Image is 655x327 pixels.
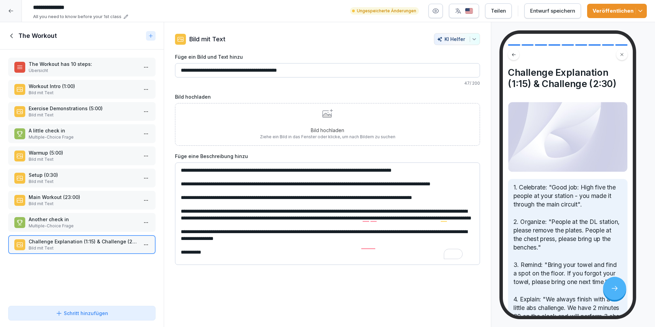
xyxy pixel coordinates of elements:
div: KI Helfer [437,36,477,42]
label: Bild hochladen [175,93,480,100]
div: Setup (0:30)Bild mit Text [8,169,156,187]
button: Teilen [485,3,512,18]
div: Workout Intro (1:00)Bild mit Text [8,80,156,99]
button: Veröffentlichen [587,4,647,18]
p: 47 / 200 [175,80,480,86]
div: Entwurf speichern [530,7,575,15]
div: Exercise Demonstrations (5:00)Bild mit Text [8,102,156,121]
img: us.svg [465,8,473,14]
p: A little check in [29,127,138,134]
button: KI Helfer [434,33,480,45]
p: Warmup (5:00) [29,149,138,156]
h4: Challenge Explanation (1:15) & Challenge (2:30) [508,67,627,89]
p: Ungespeicherte Änderungen [357,8,416,14]
p: Bild mit Text [29,156,138,162]
p: Another check in [29,216,138,223]
p: Ziehe ein Bild in das Fenster oder klicke, um nach Bildern zu suchen [260,134,395,140]
p: Bild mit Text [29,201,138,207]
p: Übersicht [29,68,138,74]
h1: The Workout [18,32,57,40]
p: Bild mit Text [189,34,225,44]
p: Multiple-Choice Frage [29,134,138,140]
div: A little check inMultiple-Choice Frage [8,124,156,143]
div: Veröffentlichen [593,7,641,15]
div: Another check inMultiple-Choice Frage [8,213,156,232]
img: Bild und Text Vorschau [508,102,627,172]
button: Schritt hinzufügen [8,306,156,321]
p: The Workout has 10 steps: [29,60,138,68]
div: Teilen [491,7,506,15]
p: Challenge Explanation (1:15) & Challenge (2:30) [29,238,138,245]
label: Füge ein Bild und Text hinzu [175,53,480,60]
p: Main Workout (23:00) [29,194,138,201]
p: Bild mit Text [29,112,138,118]
p: Multiple-Choice Frage [29,223,138,229]
p: Bild mit Text [29,245,138,251]
textarea: To enrich screen reader interactions, please activate Accessibility in Grammarly extension settings [175,162,480,265]
div: Schritt hinzufügen [56,310,108,317]
p: Bild mit Text [29,90,138,96]
p: All you need to know before your 1st class [33,13,121,20]
div: Challenge Explanation (1:15) & Challenge (2:30)Bild mit Text [8,235,156,254]
div: Main Workout (23:00)Bild mit Text [8,191,156,210]
p: Bild mit Text [29,179,138,185]
p: Bild hochladen [260,127,395,134]
p: Exercise Demonstrations (5:00) [29,105,138,112]
div: Warmup (5:00)Bild mit Text [8,146,156,165]
div: The Workout has 10 steps:Übersicht [8,58,156,76]
p: Setup (0:30) [29,171,138,179]
label: Füge eine Beschreibung hinzu [175,153,480,160]
button: Entwurf speichern [524,3,581,18]
p: Workout Intro (1:00) [29,83,138,90]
